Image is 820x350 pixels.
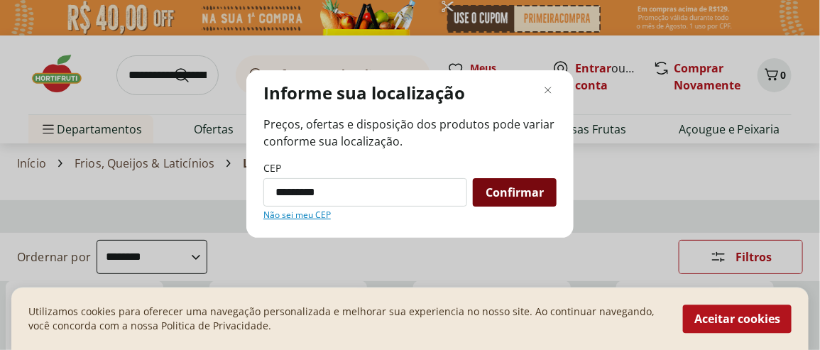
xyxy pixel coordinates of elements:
[28,305,666,333] p: Utilizamos cookies para oferecer uma navegação personalizada e melhorar sua experiencia no nosso ...
[246,70,574,238] div: Modal de regionalização
[683,305,792,333] button: Aceitar cookies
[263,116,557,150] span: Preços, ofertas e disposição dos produtos pode variar conforme sua localização.
[540,82,557,99] button: Fechar modal de regionalização
[486,187,544,198] span: Confirmar
[263,161,281,175] label: CEP
[263,82,465,104] p: Informe sua localização
[473,178,557,207] button: Confirmar
[263,209,331,221] a: Não sei meu CEP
